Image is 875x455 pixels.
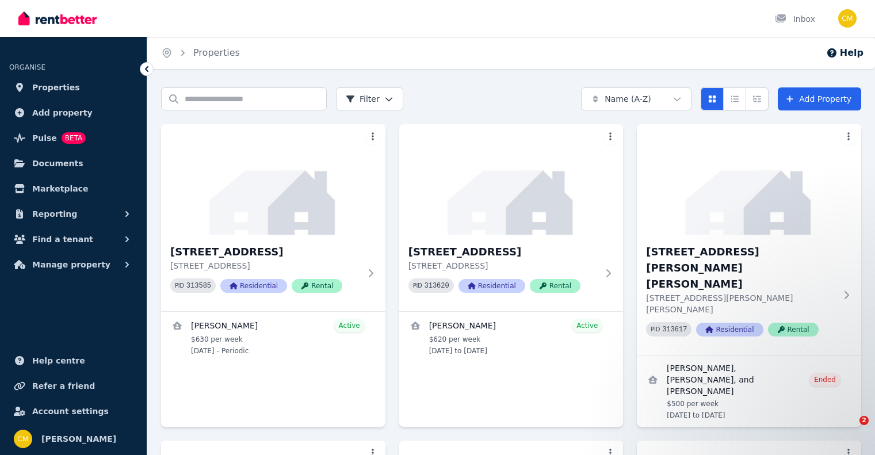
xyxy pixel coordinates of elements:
[32,106,93,120] span: Add property
[62,132,86,144] span: BETA
[408,260,598,272] p: [STREET_ADDRESS]
[701,87,769,110] div: View options
[840,129,857,145] button: More options
[161,124,385,235] img: 3 Sismey Road, Christies Beach
[646,292,836,315] p: [STREET_ADDRESS][PERSON_NAME][PERSON_NAME]
[9,228,137,251] button: Find a tenant
[838,9,857,28] img: Conor Mclaughlin
[18,10,97,27] img: RentBetter
[746,87,769,110] button: Expanded list view
[32,232,93,246] span: Find a tenant
[170,260,360,272] p: [STREET_ADDRESS]
[9,202,137,225] button: Reporting
[399,124,624,311] a: 15 Columba Street, Morphett Vale[STREET_ADDRESS][STREET_ADDRESS]PID 313620ResidentialRental
[646,244,836,292] h3: [STREET_ADDRESS][PERSON_NAME][PERSON_NAME]
[701,87,724,110] button: Card view
[399,312,624,362] a: View details for Jade Clifton
[778,87,861,110] a: Add Property
[32,131,57,145] span: Pulse
[32,258,110,272] span: Manage property
[186,282,211,290] code: 313585
[408,244,598,260] h3: [STREET_ADDRESS]
[581,87,691,110] button: Name (A-Z)
[32,354,85,368] span: Help centre
[9,374,137,397] a: Refer a friend
[32,182,88,196] span: Marketplace
[9,349,137,372] a: Help centre
[32,404,109,418] span: Account settings
[32,156,83,170] span: Documents
[346,93,380,105] span: Filter
[9,127,137,150] a: PulseBETA
[425,282,449,290] code: 313620
[9,400,137,423] a: Account settings
[637,355,861,427] a: View details for Carolyn Tarrant, Jordan Hudson, and Jared Hudson
[836,416,863,443] iframe: Intercom live chat
[530,279,580,293] span: Rental
[637,124,861,235] img: 23 Adams Road, Elizabeth Park
[9,63,45,71] span: ORGANISE
[859,416,869,425] span: 2
[161,124,385,311] a: 3 Sismey Road, Christies Beach[STREET_ADDRESS][STREET_ADDRESS]PID 313585ResidentialRental
[723,87,746,110] button: Compact list view
[161,312,385,362] a: View details for Natasha Malone
[413,282,422,289] small: PID
[193,47,240,58] a: Properties
[775,13,815,25] div: Inbox
[147,37,254,69] nav: Breadcrumb
[458,279,525,293] span: Residential
[9,253,137,276] button: Manage property
[336,87,403,110] button: Filter
[9,177,137,200] a: Marketplace
[175,282,184,289] small: PID
[9,101,137,124] a: Add property
[399,124,624,235] img: 15 Columba Street, Morphett Vale
[32,81,80,94] span: Properties
[826,46,863,60] button: Help
[32,379,95,393] span: Refer a friend
[14,430,32,448] img: Conor Mclaughlin
[292,279,342,293] span: Rental
[365,129,381,145] button: More options
[170,244,360,260] h3: [STREET_ADDRESS]
[637,124,861,355] a: 23 Adams Road, Elizabeth Park[STREET_ADDRESS][PERSON_NAME][PERSON_NAME][STREET_ADDRESS][PERSON_NA...
[41,432,116,446] span: [PERSON_NAME]
[9,152,137,175] a: Documents
[605,93,651,105] span: Name (A-Z)
[9,76,137,99] a: Properties
[602,129,618,145] button: More options
[32,207,77,221] span: Reporting
[220,279,287,293] span: Residential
